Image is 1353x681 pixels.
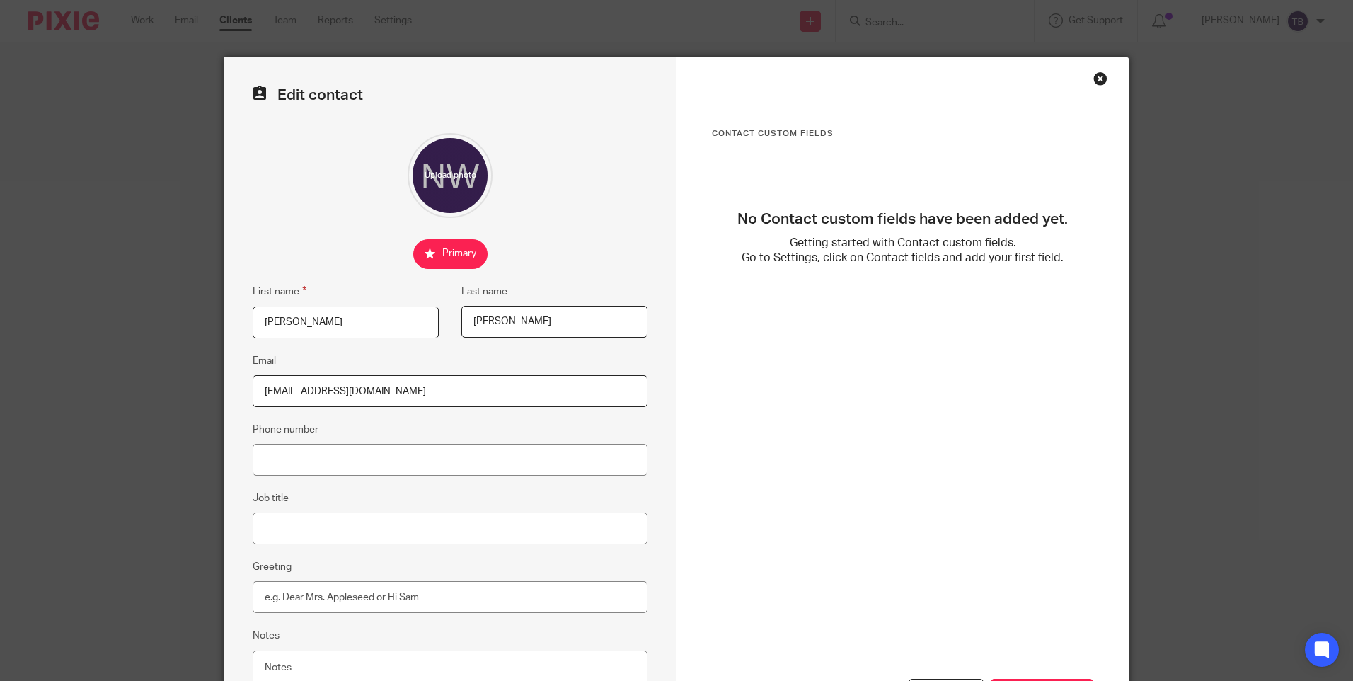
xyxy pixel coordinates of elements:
label: Notes [253,629,280,643]
label: Last name [461,285,507,299]
h3: No Contact custom fields have been added yet. [712,210,1093,229]
label: Email [253,354,276,368]
label: Job title [253,491,289,505]
label: Phone number [253,423,318,437]
label: First name [253,283,306,299]
p: Getting started with Contact custom fields. Go to Settings, click on Contact fields and add your ... [712,236,1093,266]
h2: Edit contact [253,86,647,105]
h3: Contact Custom fields [712,128,1093,139]
div: Close this dialog window [1093,71,1107,86]
input: e.g. Dear Mrs. Appleseed or Hi Sam [253,581,647,613]
label: Greeting [253,560,292,574]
